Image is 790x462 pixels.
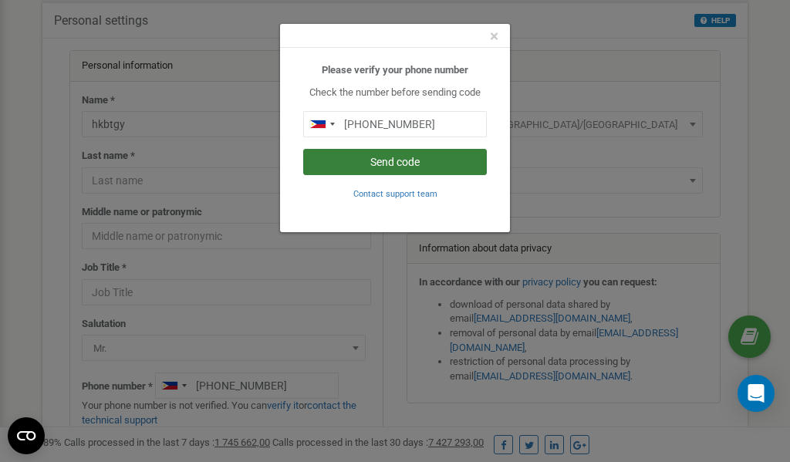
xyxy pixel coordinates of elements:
button: Send code [303,149,487,175]
b: Please verify your phone number [322,64,468,76]
input: 0905 123 4567 [303,111,487,137]
small: Contact support team [353,189,437,199]
a: Contact support team [353,187,437,199]
button: Open CMP widget [8,417,45,454]
span: × [490,27,498,46]
div: Telephone country code [304,112,339,137]
button: Close [490,29,498,45]
div: Open Intercom Messenger [738,375,775,412]
p: Check the number before sending code [303,86,487,100]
